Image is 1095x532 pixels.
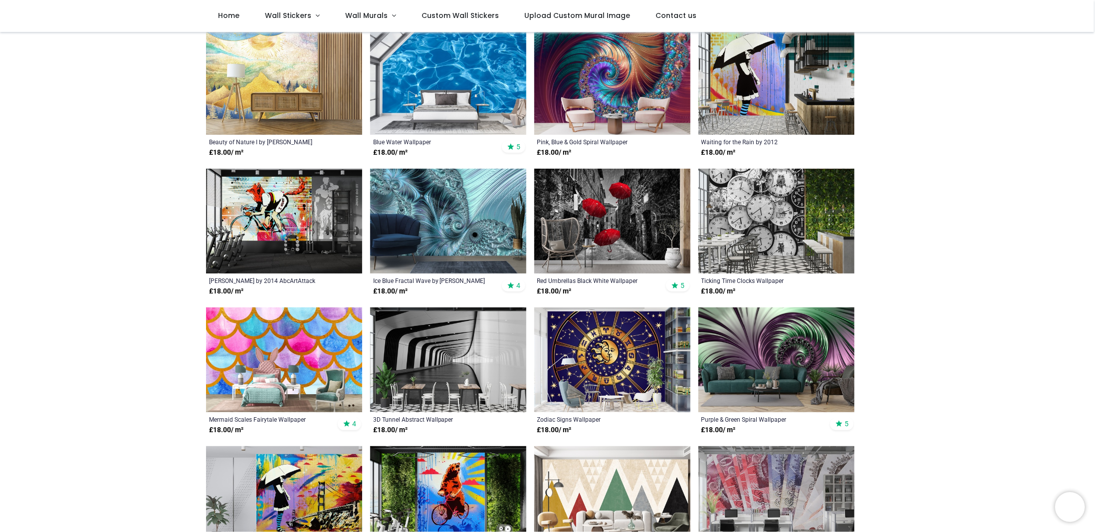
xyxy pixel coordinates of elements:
img: Beauty of Nature I Wall Mural by Tenyo Marchev [206,30,362,135]
span: 4 [516,281,520,290]
strong: £ 18.00 / m² [701,148,736,158]
span: Custom Wall Stickers [422,10,499,20]
a: Beauty of Nature I by [PERSON_NAME] [209,138,329,146]
iframe: Brevo live chat [1055,492,1085,522]
a: Mermaid Scales Fairytale Wallpaper [209,415,329,423]
a: Red Umbrellas Black White Wallpaper [537,276,657,284]
a: Pink, Blue & Gold Spiral Wallpaper [537,138,657,146]
span: Wall Stickers [265,10,311,20]
img: Blue Water Wall Mural Wallpaper [370,30,526,135]
strong: £ 18.00 / m² [373,148,408,158]
img: Ticking Time Clocks Wall Mural Wallpaper [698,169,855,273]
strong: £ 18.00 / m² [209,148,243,158]
a: [PERSON_NAME] by 2014 AbcArtAttack [209,276,329,284]
span: Contact us [656,10,696,20]
img: Purple & Green Spiral Wall Mural Wallpaper [698,307,855,412]
img: 3D Tunnel Abstract Wall Mural Wallpaper [370,307,526,412]
strong: £ 18.00 / m² [209,286,243,296]
a: Ticking Time Clocks Wallpaper [701,276,822,284]
span: 5 [680,281,684,290]
span: Home [218,10,239,20]
strong: £ 18.00 / m² [537,425,572,435]
strong: £ 18.00 / m² [701,425,736,435]
a: Purple & Green Spiral Wallpaper [701,415,822,423]
strong: £ 18.00 / m² [537,286,572,296]
img: Zodiac Signs Wall Mural Wallpaper [534,307,690,412]
span: Upload Custom Mural Image [524,10,630,20]
strong: £ 18.00 / m² [537,148,572,158]
a: Ice Blue Fractal Wave by [PERSON_NAME] [373,276,493,284]
strong: £ 18.00 / m² [209,425,243,435]
span: 5 [516,142,520,151]
span: 5 [845,419,849,428]
a: 3D Tunnel Abstract Wallpaper [373,415,493,423]
strong: £ 18.00 / m² [701,286,736,296]
span: 4 [352,419,356,428]
img: Pink, Blue & Gold Spiral Wall Mural Wallpaper [534,30,690,135]
img: Red Umbrellas Black White Wall Mural Wallpaper [534,169,690,273]
a: Blue Water Wallpaper [373,138,493,146]
a: Waiting for the Rain by 2012 [PERSON_NAME] [701,138,822,146]
img: Le Fox Wall Mural by 2014 AbcArtAttack [206,169,362,273]
img: Ice Blue Fractal Wave Wall Mural by Andrea Haase [370,169,526,273]
strong: £ 18.00 / m² [373,425,408,435]
span: Wall Murals [345,10,388,20]
a: Zodiac Signs Wallpaper [537,415,657,423]
img: Mermaid Scales Fairytale Wall Mural Wallpaper [206,307,362,412]
img: Waiting for the Rain Wall Mural by 2012 AbcArtAttack [698,30,855,135]
strong: £ 18.00 / m² [373,286,408,296]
